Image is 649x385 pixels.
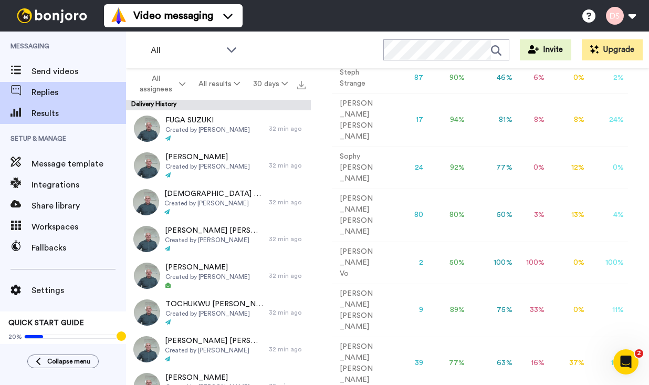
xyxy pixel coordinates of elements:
td: 8 % [549,93,589,147]
td: Sophy [PERSON_NAME] [332,147,381,189]
iframe: Intercom live chat [613,349,638,374]
td: [PERSON_NAME] Vo [332,242,381,284]
div: Delivery History [126,100,311,110]
button: Collapse menu [27,355,99,368]
td: 0 % [549,284,589,337]
span: [PERSON_NAME] [165,152,250,162]
button: 30 days [246,75,294,93]
a: FUGA SUZUKICreated by [PERSON_NAME]32 min ago [126,110,311,147]
span: Collapse menu [47,357,90,366]
div: 32 min ago [269,235,306,243]
td: [PERSON_NAME] [PERSON_NAME] [332,93,381,147]
td: 11 % [589,284,628,337]
td: 80 % [427,189,469,242]
td: 3 % [517,189,549,242]
td: 2 % [589,63,628,93]
td: 4 % [589,189,628,242]
span: FUGA SUZUKI [165,115,250,126]
span: 20% [8,332,22,341]
span: [DEMOGRAPHIC_DATA] [PERSON_NAME] [164,189,264,199]
span: QUICK START GUIDE [8,319,84,327]
td: 92 % [427,147,469,189]
td: 100 % [469,242,517,284]
span: Created by [PERSON_NAME] [165,126,250,134]
span: Integrations [32,179,126,191]
span: Created by [PERSON_NAME] [165,162,250,171]
span: Replies [32,86,126,99]
td: 50 % [469,189,517,242]
span: Share library [32,200,126,212]
span: [PERSON_NAME] [PERSON_NAME] [165,336,264,346]
img: b04a64ad-bd5a-460c-a3ab-8e60a01fa8bc-thumb.jpg [134,152,160,179]
img: b04a64ad-bd5a-460c-a3ab-8e60a01fa8bc-thumb.jpg [133,336,160,362]
span: 2 [635,349,643,358]
td: 100 % [589,242,628,284]
span: Created by [PERSON_NAME] [165,236,264,244]
span: Message template [32,158,126,170]
td: [PERSON_NAME] [PERSON_NAME] [332,284,381,337]
span: TOCHUKWU [PERSON_NAME] [165,299,264,309]
img: b04a64ad-bd5a-460c-a3ab-8e60a01fa8bc-thumb.jpg [133,189,159,215]
td: 50 % [427,242,469,284]
td: 81 % [469,93,517,147]
div: Tooltip anchor [117,331,126,341]
span: Created by [PERSON_NAME] [165,309,264,318]
td: 46 % [469,63,517,93]
td: 0 % [589,147,628,189]
span: Workspaces [32,221,126,233]
img: vm-color.svg [110,7,127,24]
img: b04a64ad-bd5a-460c-a3ab-8e60a01fa8bc-thumb.jpg [133,226,160,252]
td: [PERSON_NAME] [PERSON_NAME] [332,189,381,242]
div: 32 min ago [269,124,306,133]
span: Settings [32,284,126,297]
span: Created by [PERSON_NAME] [164,199,264,207]
td: 80 [381,189,427,242]
div: 32 min ago [269,308,306,317]
td: Steph Strange [332,63,381,93]
div: 32 min ago [269,345,306,353]
td: 33 % [517,284,549,337]
td: 100 % [517,242,549,284]
span: Created by [PERSON_NAME] [165,346,264,355]
td: 2 [381,242,427,284]
a: [DEMOGRAPHIC_DATA] [PERSON_NAME]Created by [PERSON_NAME]32 min ago [126,184,311,221]
div: 32 min ago [269,272,306,280]
button: Export all results that match these filters now. [294,76,309,92]
td: 89 % [427,284,469,337]
img: export.svg [297,81,306,89]
button: All assignees [128,69,192,99]
img: b04a64ad-bd5a-460c-a3ab-8e60a01fa8bc-thumb.jpg [134,299,160,326]
td: 87 [381,63,427,93]
span: All assignees [134,74,177,95]
a: [PERSON_NAME] [PERSON_NAME]Created by [PERSON_NAME]32 min ago [126,221,311,257]
div: 32 min ago [269,161,306,170]
span: [PERSON_NAME] [165,262,250,273]
span: All [151,44,221,57]
button: Invite [520,39,571,60]
a: TOCHUKWU [PERSON_NAME]Created by [PERSON_NAME]32 min ago [126,294,311,331]
img: b04a64ad-bd5a-460c-a3ab-8e60a01fa8bc-thumb.jpg [134,263,160,289]
td: 12 % [549,147,589,189]
td: 0 % [517,147,549,189]
td: 9 [381,284,427,337]
a: [PERSON_NAME] [PERSON_NAME]Created by [PERSON_NAME]32 min ago [126,331,311,368]
td: 0 % [549,242,589,284]
td: 24 [381,147,427,189]
span: Results [32,107,126,120]
td: 94 % [427,93,469,147]
img: bj-logo-header-white.svg [13,8,91,23]
td: 0 % [549,63,589,93]
span: [PERSON_NAME] [165,372,250,383]
img: b04a64ad-bd5a-460c-a3ab-8e60a01fa8bc-thumb.jpg [134,116,160,142]
td: 90 % [427,63,469,93]
span: Created by [PERSON_NAME] [165,273,250,281]
span: Fallbacks [32,242,126,254]
div: 32 min ago [269,198,306,206]
button: All results [192,75,247,93]
span: [PERSON_NAME] [PERSON_NAME] [165,225,264,236]
button: Upgrade [582,39,643,60]
span: Send videos [32,65,126,78]
td: 17 [381,93,427,147]
a: [PERSON_NAME]Created by [PERSON_NAME]32 min ago [126,147,311,184]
